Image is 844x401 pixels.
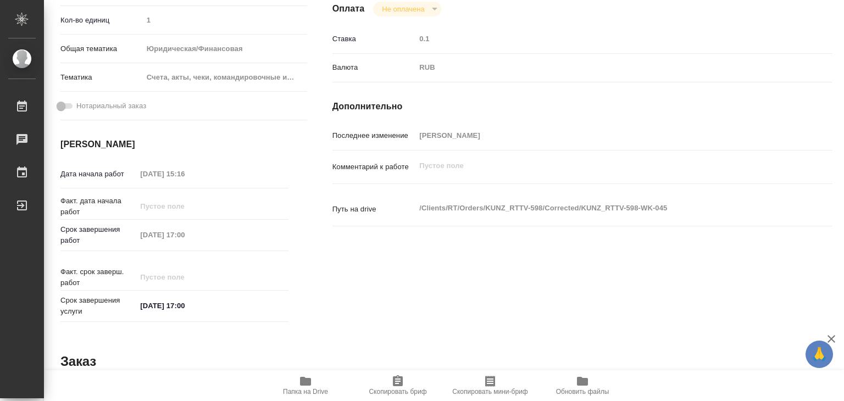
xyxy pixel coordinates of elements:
[60,353,96,370] h2: Заказ
[283,388,328,396] span: Папка на Drive
[415,31,790,47] input: Пустое поле
[60,196,136,218] p: Факт. дата начала работ
[76,101,146,112] span: Нотариальный заказ
[60,15,143,26] p: Кол-во единиц
[143,68,308,87] div: Счета, акты, чеки, командировочные и таможенные документы
[60,169,136,180] p: Дата начала работ
[60,266,136,288] p: Факт. срок заверш. работ
[60,138,288,151] h4: [PERSON_NAME]
[332,100,832,113] h4: Дополнительно
[143,12,308,28] input: Пустое поле
[332,62,416,73] p: Валюта
[415,199,790,218] textarea: /Clients/RT/Orders/KUNZ_RTTV-598/Corrected/KUNZ_RTTV-598-WK-045
[556,388,609,396] span: Обновить файлы
[415,127,790,143] input: Пустое поле
[332,2,365,15] h4: Оплата
[332,161,416,172] p: Комментарий к работе
[332,130,416,141] p: Последнее изменение
[60,72,143,83] p: Тематика
[415,58,790,77] div: RUB
[806,341,833,368] button: 🙏
[369,388,426,396] span: Скопировать бриф
[60,43,143,54] p: Общая тематика
[259,370,352,401] button: Папка на Drive
[373,2,441,16] div: Не оплачена
[379,4,427,14] button: Не оплачена
[60,295,136,317] p: Срок завершения услуги
[136,298,232,314] input: ✎ Введи что-нибудь
[452,388,527,396] span: Скопировать мини-бриф
[352,370,444,401] button: Скопировать бриф
[332,204,416,215] p: Путь на drive
[810,343,829,366] span: 🙏
[136,166,232,182] input: Пустое поле
[444,370,536,401] button: Скопировать мини-бриф
[136,198,232,214] input: Пустое поле
[60,224,136,246] p: Срок завершения работ
[143,40,308,58] div: Юридическая/Финансовая
[332,34,416,44] p: Ставка
[136,227,232,243] input: Пустое поле
[136,269,232,285] input: Пустое поле
[536,370,629,401] button: Обновить файлы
